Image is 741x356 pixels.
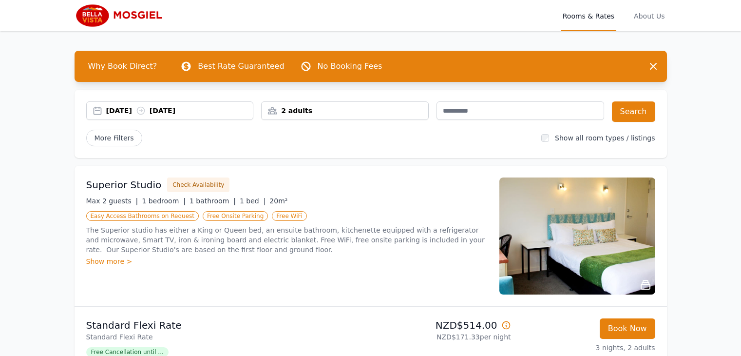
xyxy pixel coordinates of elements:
[86,318,367,332] p: Standard Flexi Rate
[86,211,199,221] span: Easy Access Bathrooms on Request
[198,60,284,72] p: Best Rate Guaranteed
[75,4,168,27] img: Bella Vista Mosgiel
[86,130,142,146] span: More Filters
[190,197,236,205] span: 1 bathroom |
[612,101,655,122] button: Search
[80,57,165,76] span: Why Book Direct?
[318,60,382,72] p: No Booking Fees
[86,332,367,342] p: Standard Flexi Rate
[86,197,138,205] span: Max 2 guests |
[86,225,488,255] p: The Superior studio has either a King or Queen bed, an ensuite bathroom, kitchenette equipped wit...
[519,343,655,353] p: 3 nights, 2 adults
[600,318,655,339] button: Book Now
[375,318,511,332] p: NZD$514.00
[86,178,162,192] h3: Superior Studio
[106,106,253,116] div: [DATE] [DATE]
[555,134,655,142] label: Show all room types / listings
[203,211,268,221] span: Free Onsite Parking
[240,197,266,205] span: 1 bed |
[262,106,428,116] div: 2 adults
[375,332,511,342] p: NZD$171.33 per night
[269,197,287,205] span: 20m²
[142,197,186,205] span: 1 bedroom |
[167,178,229,192] button: Check Availability
[272,211,307,221] span: Free WiFi
[86,257,488,266] div: Show more >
